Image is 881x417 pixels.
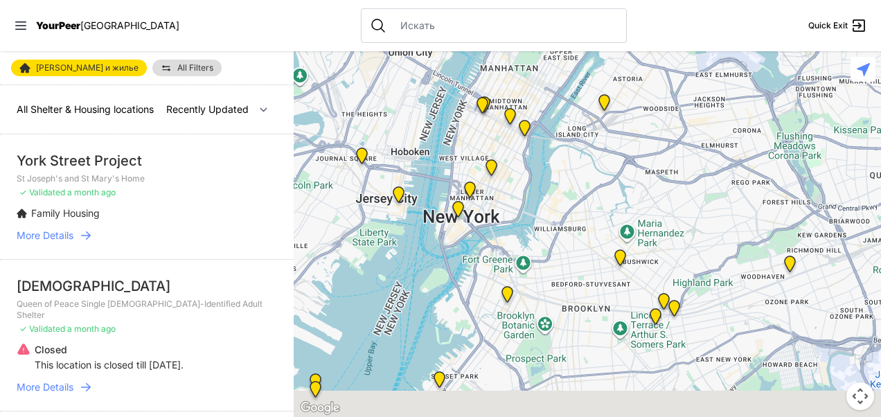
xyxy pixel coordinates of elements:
input: Искать [392,19,618,33]
span: All Filters [177,64,213,72]
p: Queen of Peace Single [DEMOGRAPHIC_DATA]-Identified Adult Shelter [17,299,277,321]
div: Continuous Access Adult Drop-In (CADI) [647,308,664,330]
div: Headquarters [612,249,629,272]
span: ✓ Validated [19,323,65,334]
span: a month ago [67,187,116,197]
p: This location is closed till [DATE]. [35,358,184,372]
div: Adult Drop-in Center [307,373,324,396]
a: All Filters [152,60,222,76]
span: a month ago [67,323,116,334]
div: Muslim Community Center (MCC) [431,371,448,393]
a: [PERSON_NAME] и жилье [11,60,147,76]
div: ServiceLine [474,97,491,119]
span: All Shelter & Housing locations [17,103,154,115]
div: 30th Street Intake Center for Men [516,120,533,142]
button: Управление картографической камерой [846,382,874,410]
span: [PERSON_NAME] и жилье [36,64,139,72]
div: The Gathering Place Drop-in Center [655,293,673,315]
p: St Joseph's and St Mary's Home [17,173,277,184]
div: St Joseph's and St Mary's Home [390,186,407,208]
span: YourPeer [36,19,80,31]
div: Antonio Olivieri Drop-in Center [476,96,493,118]
a: YourPeer[GEOGRAPHIC_DATA] [36,21,179,30]
a: More Details [17,380,277,394]
span: [GEOGRAPHIC_DATA] [80,19,179,31]
div: Mainchance Adult Drop-in Center [501,108,519,130]
p: Closed [35,343,184,357]
div: Tribeca Campus/New York City Rescue Mission [461,181,479,204]
span: Family Housing [31,207,100,219]
div: Queens - Main Office [596,94,613,116]
div: Main Office [450,201,467,223]
span: More Details [17,229,73,242]
div: HELP Women's Shelter and Intake Center [666,300,683,322]
div: York Street Project [17,151,277,170]
div: Third Street Men's Shelter and Clinic [483,159,500,181]
div: Main Location [353,148,371,170]
a: Открыть эту область в Google Картах (откроется в новом окне) [297,399,343,417]
div: Adult Drop-in Center [781,256,799,278]
a: More Details [17,229,277,242]
a: Quick Exit [808,17,867,34]
span: Quick Exit [808,20,848,31]
span: ✓ Validated [19,187,65,197]
div: [DEMOGRAPHIC_DATA] [17,276,277,296]
img: Гугл [297,399,343,417]
span: More Details [17,380,73,394]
